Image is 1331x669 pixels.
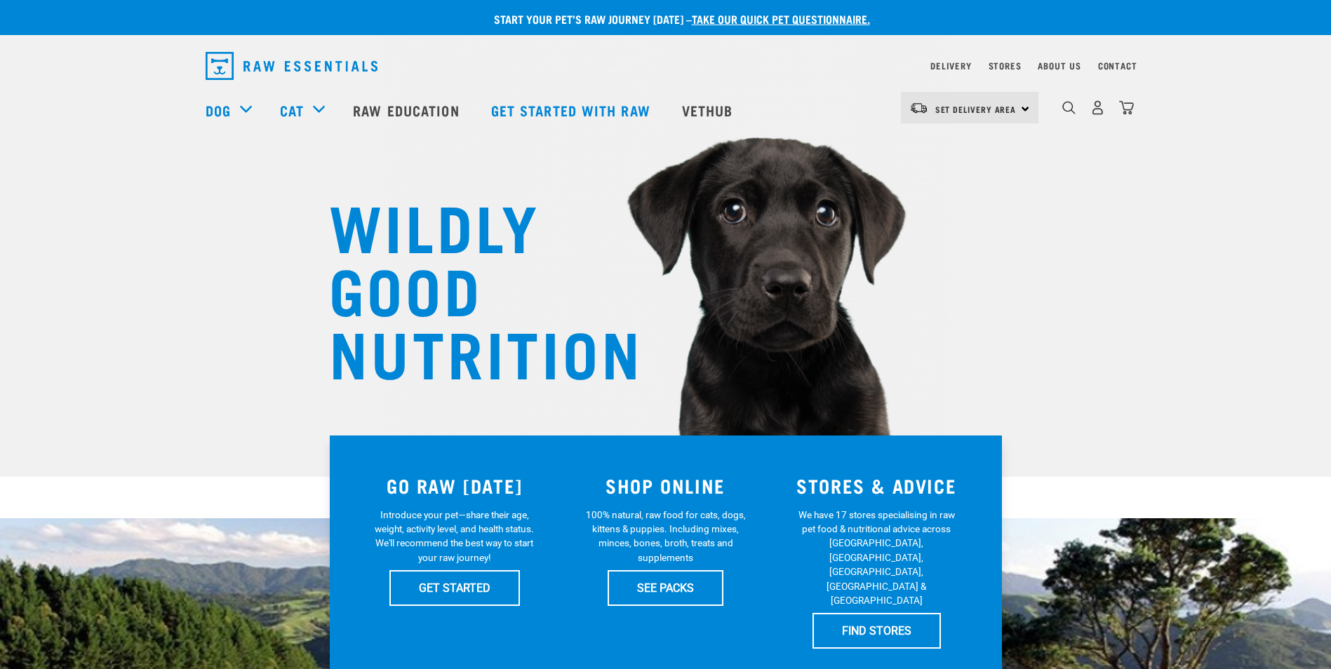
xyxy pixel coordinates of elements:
[608,570,723,605] a: SEE PACKS
[358,475,552,496] h3: GO RAW [DATE]
[930,63,971,68] a: Delivery
[1062,101,1076,114] img: home-icon-1@2x.png
[909,102,928,114] img: van-moving.png
[794,508,959,608] p: We have 17 stores specialising in raw pet food & nutritional advice across [GEOGRAPHIC_DATA], [GE...
[812,613,941,648] a: FIND STORES
[389,570,520,605] a: GET STARTED
[280,100,304,121] a: Cat
[477,82,668,138] a: Get started with Raw
[1038,63,1081,68] a: About Us
[780,475,974,496] h3: STORES & ADVICE
[935,107,1017,111] span: Set Delivery Area
[372,508,537,565] p: Introduce your pet—share their age, weight, activity level, and health status. We'll recommend th...
[989,63,1022,68] a: Stores
[1119,100,1134,115] img: home-icon@2x.png
[339,82,476,138] a: Raw Education
[583,508,748,565] p: 100% natural, raw food for cats, dogs, kittens & puppies. Including mixes, minces, bones, broth, ...
[206,52,377,80] img: Raw Essentials Logo
[206,100,231,121] a: Dog
[568,475,763,496] h3: SHOP ONLINE
[692,15,870,22] a: take our quick pet questionnaire.
[329,193,610,382] h1: WILDLY GOOD NUTRITION
[194,46,1137,86] nav: dropdown navigation
[1090,100,1105,115] img: user.png
[668,82,751,138] a: Vethub
[1098,63,1137,68] a: Contact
